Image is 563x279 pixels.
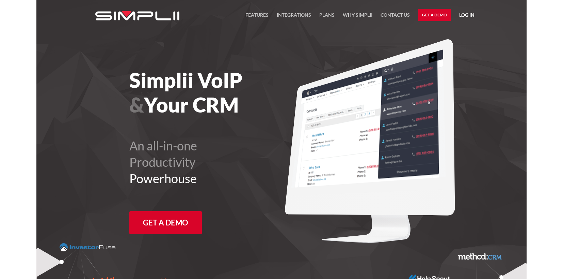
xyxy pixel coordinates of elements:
[381,11,410,23] a: Contact US
[95,11,179,20] img: Simplii
[277,11,311,23] a: Integrations
[129,137,319,187] h2: An all-in-one Productivity
[245,11,269,23] a: FEATURES
[459,11,474,21] a: Log in
[129,211,202,234] a: Get a Demo
[129,92,144,117] span: &
[129,68,319,117] h1: Simplii VoIP Your CRM
[343,11,372,23] a: Why Simplii
[129,171,197,186] span: Powerhouse
[319,11,335,23] a: Plans
[418,9,451,21] a: Get a Demo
